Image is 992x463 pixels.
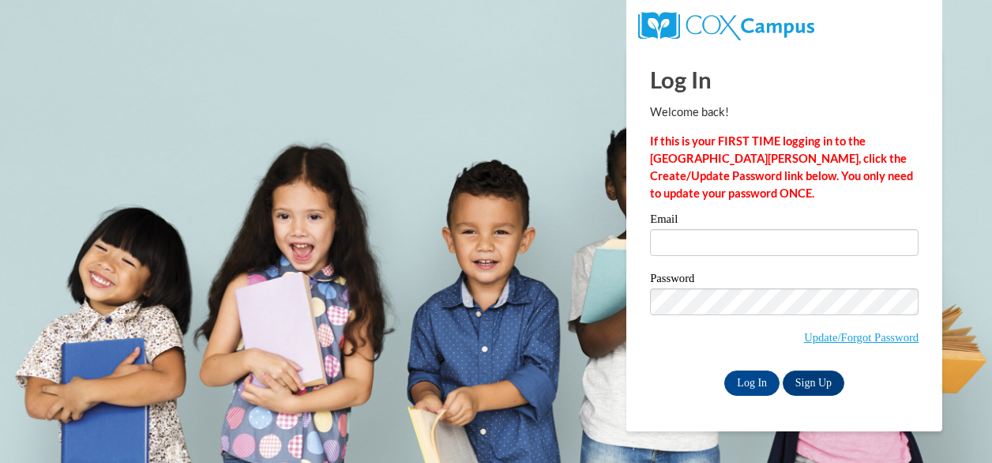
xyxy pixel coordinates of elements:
a: COX Campus [638,18,814,32]
label: Password [650,273,919,288]
a: Sign Up [783,371,844,396]
h1: Log In [650,63,919,96]
strong: If this is your FIRST TIME logging in to the [GEOGRAPHIC_DATA][PERSON_NAME], click the Create/Upd... [650,134,913,200]
img: COX Campus [638,12,814,40]
a: Update/Forgot Password [804,331,919,344]
p: Welcome back! [650,104,919,121]
input: Log In [724,371,780,396]
label: Email [650,213,919,229]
